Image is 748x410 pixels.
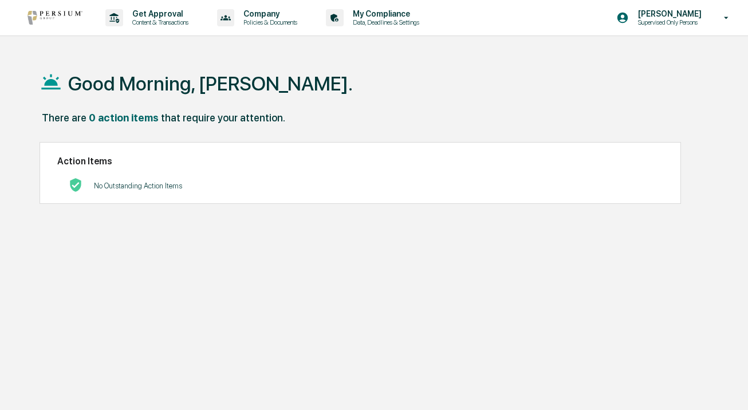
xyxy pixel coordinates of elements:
h1: Good Morning, [PERSON_NAME]. [68,72,353,95]
p: Company [234,9,303,18]
img: No Actions logo [69,178,82,192]
p: [PERSON_NAME] [629,9,707,18]
div: There are [42,112,86,124]
p: Policies & Documents [234,18,303,26]
p: Supervised Only Persons [629,18,707,26]
p: My Compliance [344,9,425,18]
p: Get Approval [123,9,194,18]
p: Content & Transactions [123,18,194,26]
div: that require your attention. [161,112,285,124]
h2: Action Items [57,156,663,167]
p: Data, Deadlines & Settings [344,18,425,26]
img: logo [27,11,82,25]
p: No Outstanding Action Items [94,182,182,190]
div: 0 action items [89,112,159,124]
